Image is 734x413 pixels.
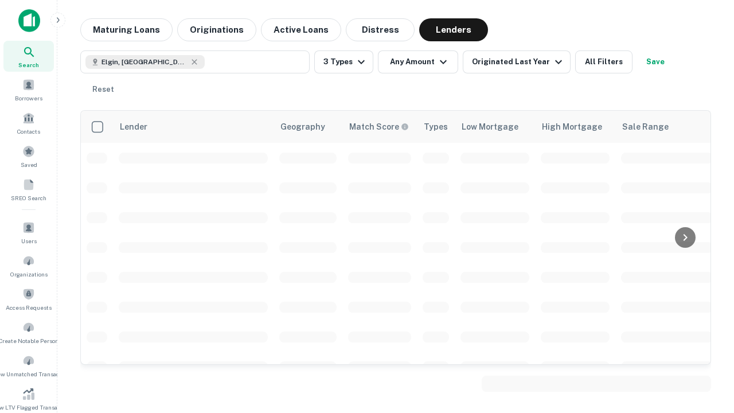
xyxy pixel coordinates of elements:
[280,120,325,134] div: Geography
[120,120,147,134] div: Lender
[462,120,518,134] div: Low Mortgage
[615,111,719,143] th: Sale Range
[677,285,734,340] iframe: Chat Widget
[3,174,54,205] a: SREO Search
[535,111,615,143] th: High Mortgage
[637,50,674,73] button: Save your search to get updates of matches that match your search criteria.
[3,41,54,72] a: Search
[463,50,571,73] button: Originated Last Year
[542,120,602,134] div: High Mortgage
[3,74,54,105] a: Borrowers
[80,50,310,73] button: Elgin, [GEOGRAPHIC_DATA], [GEOGRAPHIC_DATA]
[18,60,39,69] span: Search
[417,111,455,143] th: Types
[346,18,415,41] button: Distress
[3,107,54,138] a: Contacts
[3,317,54,348] a: Create Notable Person
[349,120,407,133] h6: Match Score
[3,283,54,314] a: Access Requests
[3,250,54,281] a: Organizations
[80,18,173,41] button: Maturing Loans
[18,9,40,32] img: capitalize-icon.png
[21,160,37,169] span: Saved
[85,78,122,101] button: Reset
[21,236,37,246] span: Users
[472,55,565,69] div: Originated Last Year
[424,120,448,134] div: Types
[575,50,633,73] button: All Filters
[11,193,46,202] span: SREO Search
[3,217,54,248] a: Users
[622,120,669,134] div: Sale Range
[349,120,409,133] div: Capitalize uses an advanced AI algorithm to match your search with the best lender. The match sco...
[455,111,535,143] th: Low Mortgage
[6,303,52,312] span: Access Requests
[314,50,373,73] button: 3 Types
[378,50,458,73] button: Any Amount
[261,18,341,41] button: Active Loans
[15,93,42,103] span: Borrowers
[3,350,54,381] a: Review Unmatched Transactions
[419,18,488,41] button: Lenders
[101,57,188,67] span: Elgin, [GEOGRAPHIC_DATA], [GEOGRAPHIC_DATA]
[342,111,417,143] th: Capitalize uses an advanced AI algorithm to match your search with the best lender. The match sco...
[17,127,40,136] span: Contacts
[177,18,256,41] button: Originations
[3,141,54,172] a: Saved
[113,111,274,143] th: Lender
[274,111,342,143] th: Geography
[10,270,48,279] span: Organizations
